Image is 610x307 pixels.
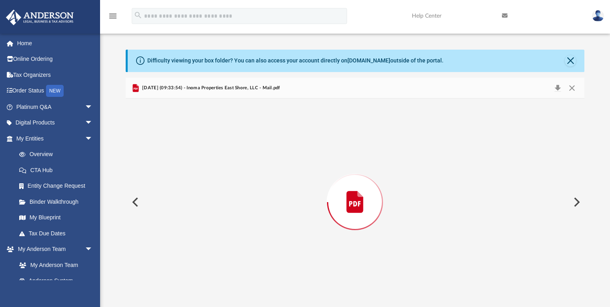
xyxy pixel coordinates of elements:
span: arrow_drop_down [85,130,101,147]
button: Download [550,82,565,94]
a: My Entitiesarrow_drop_down [6,130,105,146]
div: Difficulty viewing your box folder? You can also access your account directly on outside of the p... [147,56,443,65]
a: Tax Organizers [6,67,105,83]
button: Next File [567,191,585,213]
a: My Anderson Teamarrow_drop_down [6,241,101,257]
a: CTA Hub [11,162,105,178]
span: arrow_drop_down [85,99,101,115]
a: Order StatusNEW [6,83,105,99]
span: arrow_drop_down [85,241,101,258]
a: Binder Walkthrough [11,194,105,210]
a: Tax Due Dates [11,225,105,241]
a: Entity Change Request [11,178,105,194]
a: Online Ordering [6,51,105,67]
a: [DOMAIN_NAME] [347,57,390,64]
span: arrow_drop_down [85,115,101,131]
img: Anderson Advisors Platinum Portal [4,10,76,25]
a: Anderson System [11,273,101,289]
i: menu [108,11,118,21]
div: Preview [126,78,585,305]
a: Overview [11,146,105,163]
button: Close [565,55,576,66]
a: My Anderson Team [11,257,97,273]
a: Digital Productsarrow_drop_down [6,115,105,131]
button: Close [565,82,579,94]
i: search [134,11,142,20]
a: menu [108,15,118,21]
img: User Pic [592,10,604,22]
span: [DATE] (09:33:54) - Inoma Properties East Shore, LLC - Mail.pdf [140,84,280,92]
div: NEW [46,85,64,97]
a: My Blueprint [11,210,101,226]
button: Previous File [126,191,143,213]
a: Home [6,35,105,51]
a: Platinum Q&Aarrow_drop_down [6,99,105,115]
